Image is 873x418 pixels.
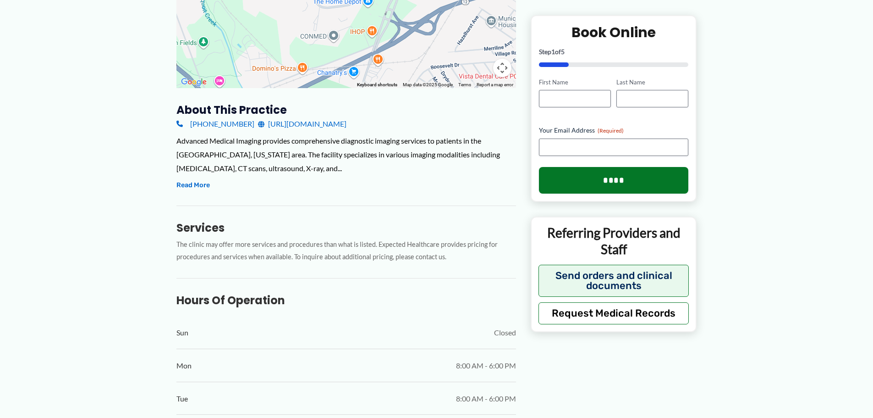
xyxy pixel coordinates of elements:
[494,326,516,340] span: Closed
[176,103,516,117] h3: About this practice
[176,392,188,406] span: Tue
[176,134,516,175] div: Advanced Medical Imaging provides comprehensive diagnostic imaging services to patients in the [G...
[458,82,471,87] a: Terms (opens in new tab)
[477,82,513,87] a: Report a map error
[539,48,689,55] p: Step of
[538,302,689,324] button: Request Medical Records
[179,76,209,88] img: Google
[598,127,624,134] span: (Required)
[176,326,188,340] span: Sun
[456,359,516,373] span: 8:00 AM - 6:00 PM
[551,47,555,55] span: 1
[539,23,689,41] h2: Book Online
[176,239,516,263] p: The clinic may offer more services and procedures than what is listed. Expected Healthcare provid...
[176,221,516,235] h3: Services
[403,82,453,87] span: Map data ©2025 Google
[179,76,209,88] a: Open this area in Google Maps (opens a new window)
[176,293,516,307] h3: Hours of Operation
[456,392,516,406] span: 8:00 AM - 6:00 PM
[539,78,611,86] label: First Name
[258,117,346,131] a: [URL][DOMAIN_NAME]
[176,359,192,373] span: Mon
[538,264,689,296] button: Send orders and clinical documents
[561,47,565,55] span: 5
[616,78,688,86] label: Last Name
[176,117,254,131] a: [PHONE_NUMBER]
[176,180,210,191] button: Read More
[357,82,397,88] button: Keyboard shortcuts
[539,126,689,135] label: Your Email Address
[493,59,511,77] button: Map camera controls
[538,224,689,258] p: Referring Providers and Staff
